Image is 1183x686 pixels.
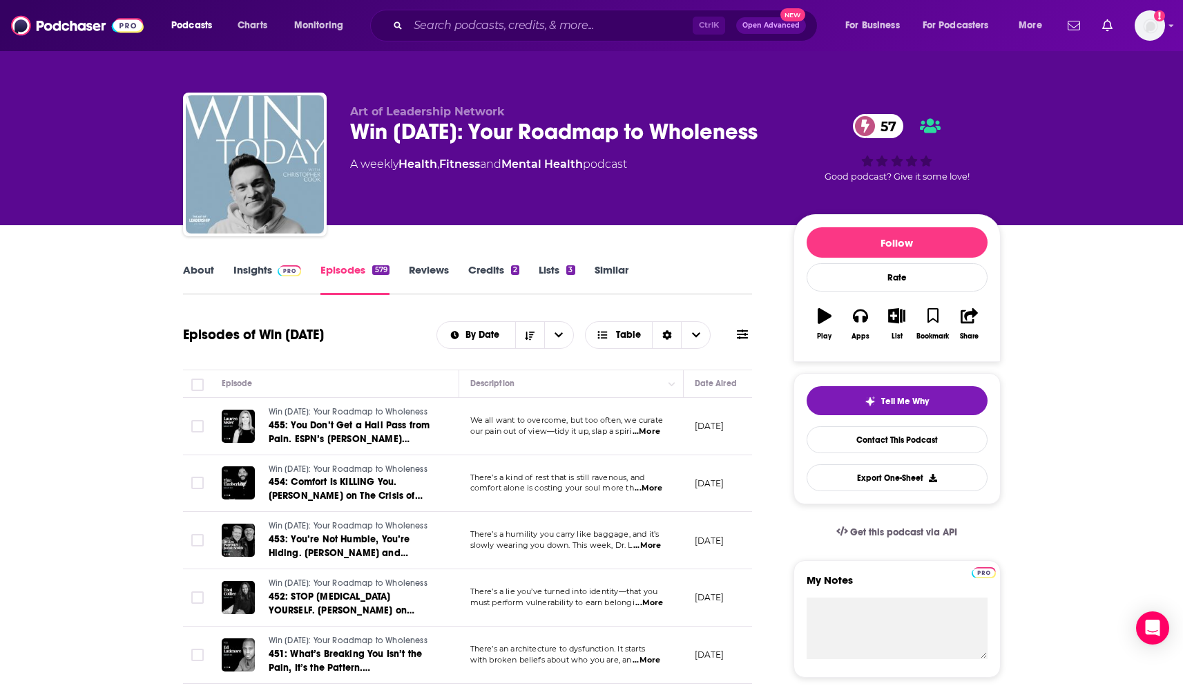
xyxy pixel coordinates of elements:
[383,10,831,41] div: Search podcasts, credits, & more...
[843,299,878,349] button: Apps
[585,321,711,349] button: Choose View
[269,406,434,419] a: Win [DATE]: Your Roadmap to Wholeness
[238,16,267,35] span: Charts
[807,263,988,292] div: Rate
[183,263,214,295] a: About
[780,8,805,21] span: New
[11,12,144,39] img: Podchaser - Follow, Share and Rate Podcasts
[320,263,389,295] a: Episodes579
[566,265,575,275] div: 3
[465,330,504,340] span: By Date
[539,263,575,295] a: Lists3
[186,95,324,234] img: Win Today: Your Roadmap to Wholeness
[350,156,627,173] div: A weekly podcast
[398,158,437,171] a: Health
[616,330,641,340] span: Table
[269,647,434,675] a: 451: What’s Breaking You Isn’t the Pain, It’s the Pattern. [PERSON_NAME] on Emotions, Distorted T...
[742,22,800,29] span: Open Advanced
[408,15,693,37] input: Search podcasts, credits, & more...
[664,376,680,392] button: Column Actions
[695,591,724,603] p: [DATE]
[825,515,969,549] a: Get this podcast via API
[470,587,658,596] span: There’s a lie you’ve turned into identity—that you
[269,533,434,560] a: 453: You’re Not Humble, You’re Hiding. [PERSON_NAME] and [PERSON_NAME] Unpack How Humility Become...
[222,375,253,392] div: Episode
[269,591,414,658] span: 452: STOP [MEDICAL_DATA] YOURSELF. [PERSON_NAME] on Emotional Infidelity, Spiritual Manipulation,...
[695,420,724,432] p: [DATE]
[807,386,988,415] button: tell me why sparkleTell Me Why
[409,263,449,295] a: Reviews
[633,655,660,666] span: ...More
[269,533,432,628] span: 453: You’re Not Humble, You’re Hiding. [PERSON_NAME] and [PERSON_NAME] Unpack How Humility Become...
[470,644,645,654] span: There’s an architecture to dysfunction. It starts
[269,419,434,446] a: 455: You Don’t Get a Hall Pass from Pain. ESPN’s [PERSON_NAME] Exposes “Rah-Rah” [DEMOGRAPHIC_DAT...
[635,483,662,494] span: ...More
[853,114,903,138] a: 57
[470,540,633,550] span: slowly wearing you down. This week, Dr. L
[915,299,951,349] button: Bookmark
[881,396,929,407] span: Tell Me Why
[470,529,660,539] span: There’s a humility you carry like baggage, and it’s
[470,415,663,425] span: We all want to overcome, but too often, we curate
[468,263,519,295] a: Credits2
[1019,16,1042,35] span: More
[480,158,501,171] span: and
[845,16,900,35] span: For Business
[825,171,970,182] span: Good podcast? Give it some love!
[923,16,989,35] span: For Podcasters
[470,426,632,436] span: our pain out of view—tidy it up, slap a spiri
[269,520,434,533] a: Win [DATE]: Your Roadmap to Wholeness
[269,464,434,476] a: Win [DATE]: Your Roadmap to Wholeness
[850,526,957,538] span: Get this podcast via API
[269,590,434,618] a: 452: STOP [MEDICAL_DATA] YOURSELF. [PERSON_NAME] on Emotional Infidelity, Spiritual Manipulation,...
[229,15,276,37] a: Charts
[1135,10,1165,41] img: User Profile
[1135,10,1165,41] span: Logged in as TinaPugh
[807,299,843,349] button: Play
[269,578,427,588] span: Win [DATE]: Your Roadmap to Wholeness
[183,326,324,343] h1: Episodes of Win [DATE]
[807,227,988,258] button: Follow
[695,535,724,546] p: [DATE]
[807,464,988,491] button: Export One-Sheet
[439,158,480,171] a: Fitness
[233,263,302,295] a: InsightsPodchaser Pro
[470,598,635,607] span: must perform vulnerability to earn belongi
[1154,10,1165,21] svg: Add a profile image
[470,473,645,482] span: There’s a kind of rest that is still ravenous, and
[191,534,204,546] span: Toggle select row
[972,565,996,578] a: Pro website
[695,649,724,660] p: [DATE]
[269,578,434,590] a: Win [DATE]: Your Roadmap to Wholeness
[191,420,204,432] span: Toggle select row
[951,299,987,349] button: Share
[436,321,574,349] h2: Choose List sort
[633,426,660,437] span: ...More
[501,158,583,171] a: Mental Health
[916,332,949,341] div: Bookmark
[972,567,996,578] img: Podchaser Pro
[633,540,661,551] span: ...More
[652,322,681,348] div: Sort Direction
[470,483,634,493] span: comfort alone is costing your soul more th
[807,426,988,453] a: Contact This Podcast
[1062,14,1086,37] a: Show notifications dropdown
[285,15,361,37] button: open menu
[836,15,917,37] button: open menu
[470,655,632,665] span: with broken beliefs about who you are, an
[515,322,544,348] button: Sort Direction
[817,332,831,341] div: Play
[171,16,212,35] span: Podcasts
[511,265,519,275] div: 2
[960,332,979,341] div: Share
[544,322,573,348] button: open menu
[1135,10,1165,41] button: Show profile menu
[1136,611,1169,645] div: Open Intercom Messenger
[892,332,903,341] div: List
[635,598,663,609] span: ...More
[867,114,903,138] span: 57
[294,16,343,35] span: Monitoring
